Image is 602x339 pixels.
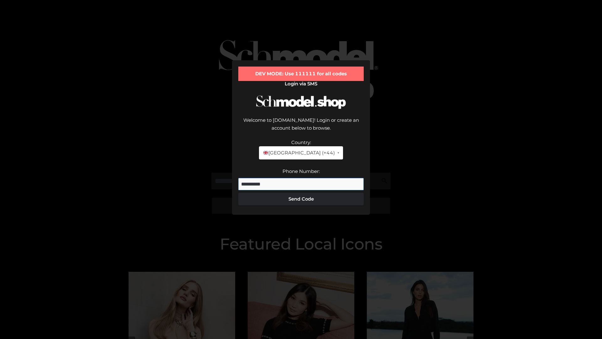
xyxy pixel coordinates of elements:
[254,90,348,115] img: Schmodel Logo
[283,168,320,174] label: Phone Number:
[291,139,311,145] label: Country:
[238,67,364,81] div: DEV MODE: Use 111111 for all codes
[238,116,364,138] div: Welcome to [DOMAIN_NAME]! Login or create an account below to browse.
[238,193,364,205] button: Send Code
[263,150,268,155] img: 🇬🇧
[238,81,364,87] h2: Login via SMS
[263,149,335,157] span: [GEOGRAPHIC_DATA] (+44)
